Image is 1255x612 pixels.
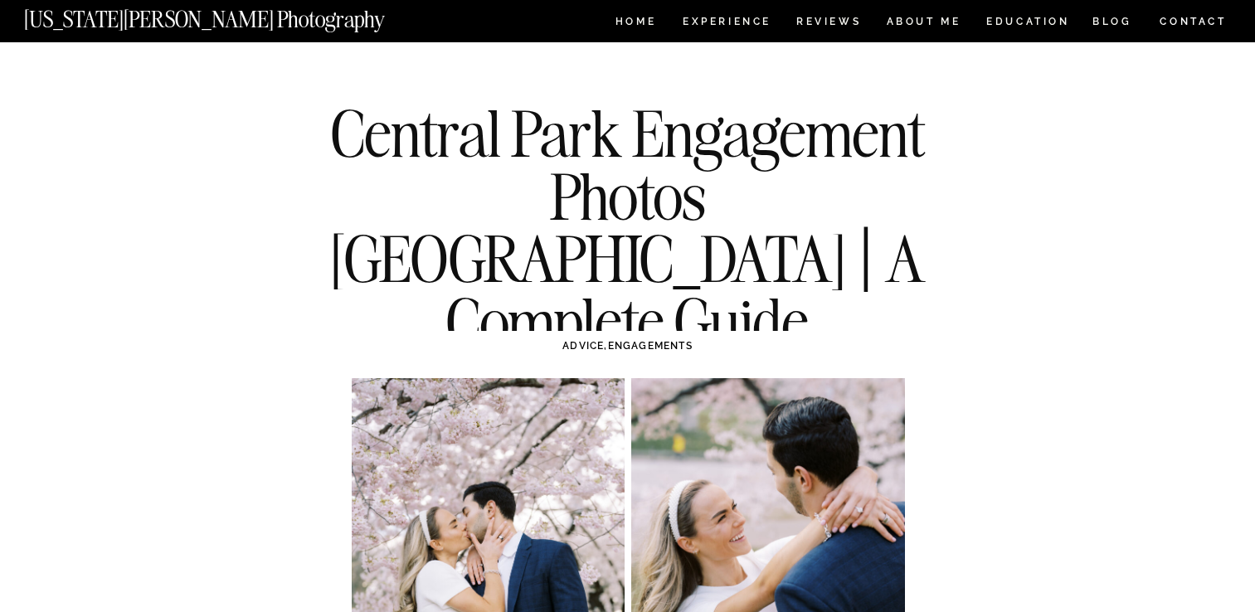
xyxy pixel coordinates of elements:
a: ADVICE [562,340,604,352]
a: HOME [612,17,659,31]
a: EDUCATION [985,17,1072,31]
a: Experience [683,17,770,31]
a: [US_STATE][PERSON_NAME] Photography [24,8,440,22]
a: ABOUT ME [886,17,961,31]
a: ENGAGEMENTS [608,340,693,352]
h3: , [387,338,869,353]
h1: Central Park Engagement Photos [GEOGRAPHIC_DATA] | A Complete Guide [327,102,929,352]
a: BLOG [1092,17,1132,31]
a: REVIEWS [796,17,859,31]
a: CONTACT [1159,12,1228,31]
